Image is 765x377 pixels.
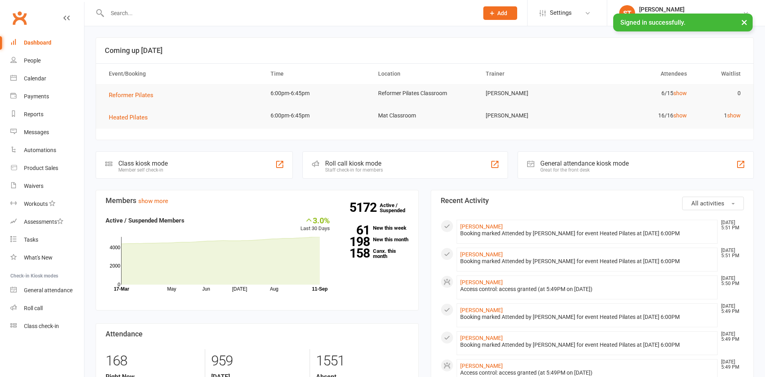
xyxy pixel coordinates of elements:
[102,64,263,84] th: Event/Booking
[10,249,84,267] a: What's New
[106,197,409,205] h3: Members
[263,106,371,125] td: 6:00pm-6:45pm
[460,251,503,258] a: [PERSON_NAME]
[105,47,745,55] h3: Coming up [DATE]
[371,84,479,103] td: Reformer Pilates Classroom
[717,276,743,286] time: [DATE] 5:50 PM
[24,236,38,243] div: Tasks
[639,6,743,13] div: [PERSON_NAME]
[24,93,49,100] div: Payments
[586,106,694,125] td: 16/16
[460,223,503,230] a: [PERSON_NAME]
[441,197,744,205] h3: Recent Activity
[483,6,517,20] button: Add
[342,248,409,259] a: 158Canx. this month
[586,64,694,84] th: Attendees
[138,197,168,205] a: show more
[10,231,84,249] a: Tasks
[24,39,51,46] div: Dashboard
[639,13,743,20] div: Launceston Institute Of Fitness & Training
[673,90,687,96] a: show
[349,201,380,213] strong: 5172
[10,52,84,70] a: People
[620,19,685,26] span: Signed in successfully.
[682,197,744,210] button: All activities
[371,106,479,125] td: Mat Classroom
[717,248,743,258] time: [DATE] 5:51 PM
[263,64,371,84] th: Time
[24,305,43,311] div: Roll call
[24,287,73,293] div: General attendance
[10,70,84,88] a: Calendar
[105,8,473,19] input: Search...
[106,349,199,373] div: 168
[24,201,48,207] div: Workouts
[342,225,409,230] a: 61New this week
[479,64,586,84] th: Trainer
[109,114,148,121] span: Heated Pilates
[10,88,84,105] a: Payments
[460,279,503,285] a: [PERSON_NAME]
[118,167,168,173] div: Member self check-in
[325,160,383,167] div: Roll call kiosk mode
[24,183,43,189] div: Waivers
[342,237,409,242] a: 198New this month
[717,220,743,230] time: [DATE] 5:51 PM
[10,105,84,123] a: Reports
[24,219,63,225] div: Assessments
[460,369,714,376] div: Access control: access granted (at 5:49PM on [DATE])
[586,84,694,103] td: 6/15
[10,195,84,213] a: Workouts
[300,216,330,225] div: 3.0%
[540,167,629,173] div: Great for the front desk
[10,159,84,177] a: Product Sales
[717,304,743,314] time: [DATE] 5:49 PM
[694,106,748,125] td: 1
[694,84,748,103] td: 0
[342,236,370,248] strong: 198
[24,254,53,261] div: What's New
[694,64,748,84] th: Waitlist
[118,160,168,167] div: Class kiosk mode
[10,34,84,52] a: Dashboard
[316,349,409,373] div: 1551
[460,335,503,341] a: [PERSON_NAME]
[10,123,84,141] a: Messages
[727,112,741,119] a: show
[211,349,304,373] div: 959
[342,224,370,236] strong: 61
[479,106,586,125] td: [PERSON_NAME]
[460,230,714,237] div: Booking marked Attended by [PERSON_NAME] for event Heated Pilates at [DATE] 6:00PM
[460,314,714,320] div: Booking marked Attended by [PERSON_NAME] for event Heated Pilates at [DATE] 6:00PM
[540,160,629,167] div: General attendance kiosk mode
[460,258,714,265] div: Booking marked Attended by [PERSON_NAME] for event Heated Pilates at [DATE] 6:00PM
[460,307,503,313] a: [PERSON_NAME]
[460,363,503,369] a: [PERSON_NAME]
[10,281,84,299] a: General attendance kiosk mode
[263,84,371,103] td: 6:00pm-6:45pm
[10,213,84,231] a: Assessments
[10,177,84,195] a: Waivers
[24,129,49,135] div: Messages
[24,323,59,329] div: Class check-in
[673,112,687,119] a: show
[380,197,415,219] a: 5172Active / Suspended
[10,141,84,159] a: Automations
[109,90,159,100] button: Reformer Pilates
[10,299,84,317] a: Roll call
[691,200,724,207] span: All activities
[497,10,507,16] span: Add
[460,286,714,293] div: Access control: access granted (at 5:49PM on [DATE])
[325,167,383,173] div: Staff check-in for members
[550,4,572,22] span: Settings
[24,147,56,153] div: Automations
[24,165,58,171] div: Product Sales
[10,8,29,28] a: Clubworx
[717,332,743,342] time: [DATE] 5:49 PM
[24,75,46,82] div: Calendar
[24,57,41,64] div: People
[109,92,153,99] span: Reformer Pilates
[737,14,751,31] button: ×
[10,317,84,335] a: Class kiosk mode
[619,5,635,21] div: ST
